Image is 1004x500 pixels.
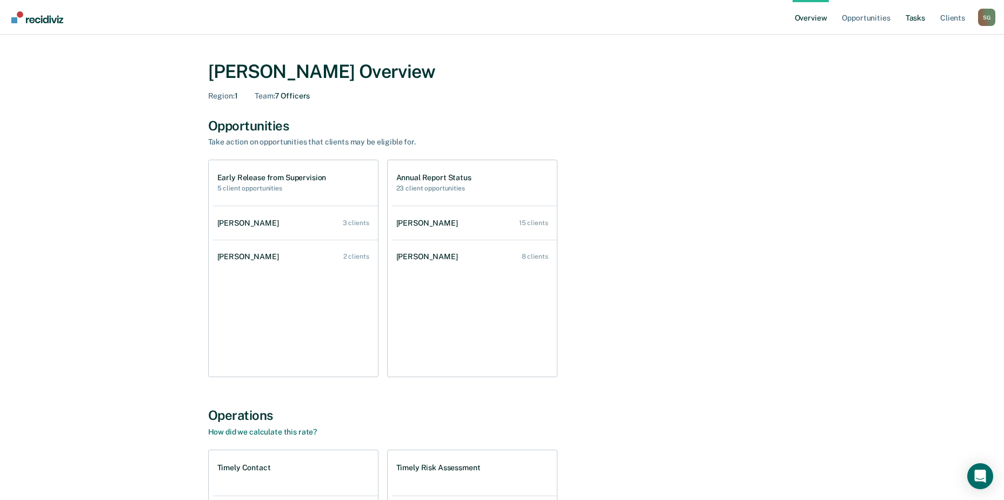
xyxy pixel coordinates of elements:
[392,208,557,239] a: [PERSON_NAME] 15 clients
[208,118,796,134] div: Opportunities
[217,252,283,261] div: [PERSON_NAME]
[217,173,327,182] h1: Early Release from Supervision
[392,241,557,272] a: [PERSON_NAME] 8 clients
[396,185,471,192] h2: 23 client opportunities
[208,427,317,436] a: How did we calculate this rate?
[217,219,283,228] div: [PERSON_NAME]
[396,463,481,472] h1: Timely Risk Assessment
[522,253,548,260] div: 8 clients
[978,9,995,26] div: S G
[208,61,796,83] div: [PERSON_NAME] Overview
[213,241,378,272] a: [PERSON_NAME] 2 clients
[396,252,462,261] div: [PERSON_NAME]
[208,91,235,100] span: Region :
[343,253,369,260] div: 2 clients
[208,91,238,101] div: 1
[396,173,471,182] h1: Annual Report Status
[217,185,327,192] h2: 5 client opportunities
[343,219,369,227] div: 3 clients
[255,91,274,100] span: Team :
[208,407,796,423] div: Operations
[217,463,271,472] h1: Timely Contact
[978,9,995,26] button: Profile dropdown button
[208,137,587,147] div: Take action on opportunities that clients may be eligible for.
[213,208,378,239] a: [PERSON_NAME] 3 clients
[519,219,548,227] div: 15 clients
[967,463,993,489] div: Open Intercom Messenger
[255,91,310,101] div: 7 Officers
[11,11,63,23] img: Recidiviz
[396,219,462,228] div: [PERSON_NAME]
